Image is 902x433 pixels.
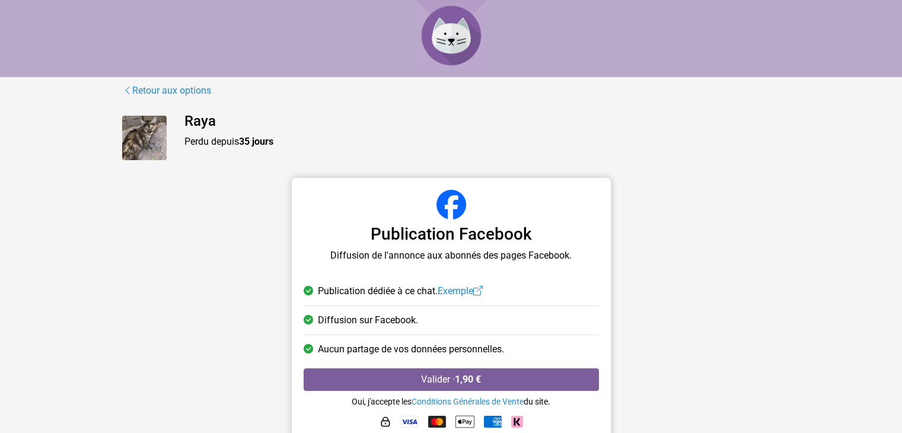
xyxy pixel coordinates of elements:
span: Publication dédiée à ce chat. [318,284,483,298]
strong: 1,90 € [455,374,481,385]
span: Diffusion sur Facebook. [318,313,418,327]
img: Mastercard [428,416,446,428]
h4: Raya [184,113,780,130]
img: Klarna [511,416,523,428]
img: American Express [484,416,502,428]
span: Aucun partage de vos données personnelles. [318,342,504,356]
a: Conditions Générales de Vente [412,397,524,406]
a: Exemple [438,285,483,297]
p: Perdu depuis [184,135,780,149]
a: Retour aux options [122,83,212,98]
img: HTTPS : paiement sécurisé [380,416,391,428]
strong: 35 jours [239,136,273,147]
p: Diffusion de l'annonce aux abonnés des pages Facebook. [304,249,599,263]
button: Valider ·1,90 € [304,368,599,391]
img: Facebook [436,190,466,219]
img: Apple Pay [455,412,474,431]
small: Oui, j'accepte les du site. [352,397,550,406]
h3: Publication Facebook [304,224,599,244]
img: Visa [401,416,419,428]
